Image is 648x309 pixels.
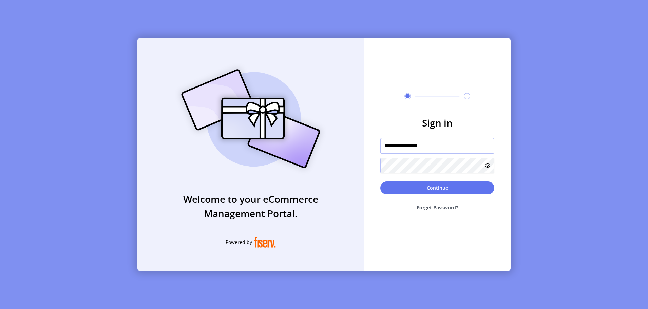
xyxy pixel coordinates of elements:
button: Continue [380,181,494,194]
h3: Sign in [380,116,494,130]
img: card_Illustration.svg [171,62,330,176]
h3: Welcome to your eCommerce Management Portal. [137,192,364,220]
button: Forget Password? [380,198,494,216]
span: Powered by [226,238,252,246]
